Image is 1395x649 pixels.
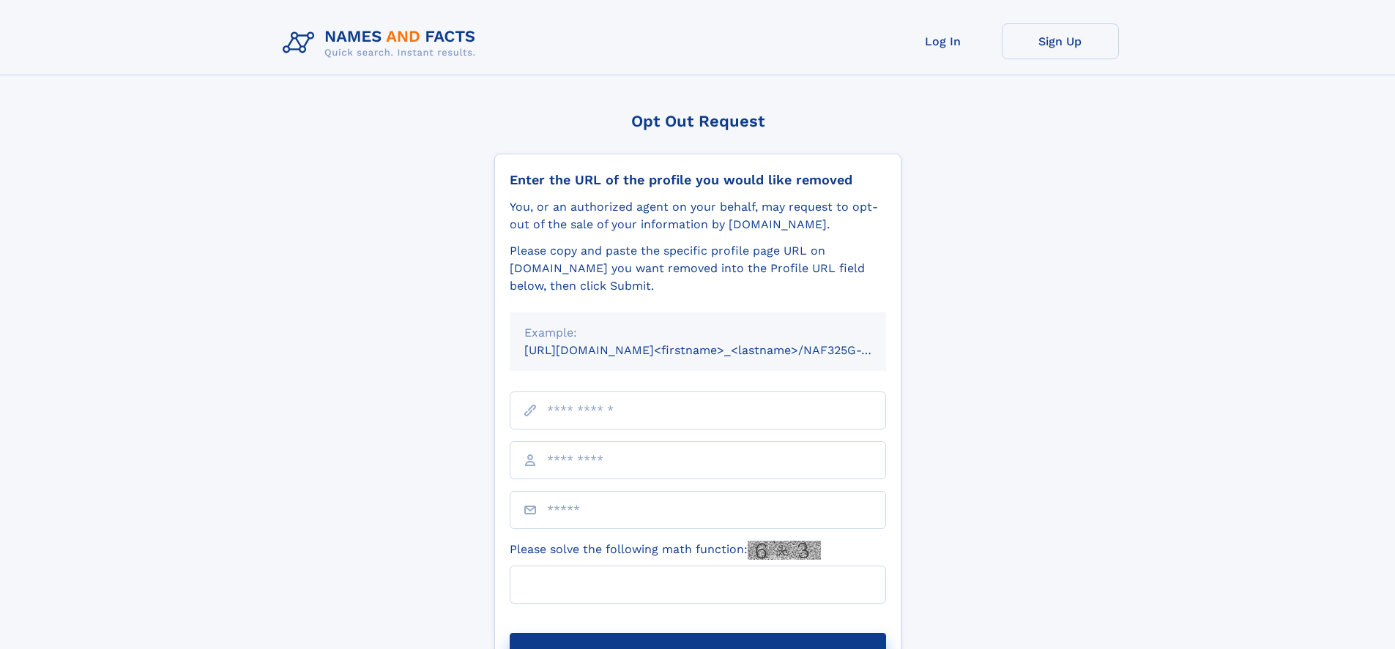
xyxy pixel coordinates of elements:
[510,198,886,233] div: You, or an authorized agent on your behalf, may request to opt-out of the sale of your informatio...
[510,541,821,560] label: Please solve the following math function:
[524,343,914,357] small: [URL][DOMAIN_NAME]<firstname>_<lastname>/NAF325G-xxxxxxxx
[885,23,1002,59] a: Log In
[524,324,871,342] div: Example:
[510,172,886,188] div: Enter the URL of the profile you would like removed
[1002,23,1119,59] a: Sign Up
[277,23,488,63] img: Logo Names and Facts
[494,112,901,130] div: Opt Out Request
[510,242,886,295] div: Please copy and paste the specific profile page URL on [DOMAIN_NAME] you want removed into the Pr...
